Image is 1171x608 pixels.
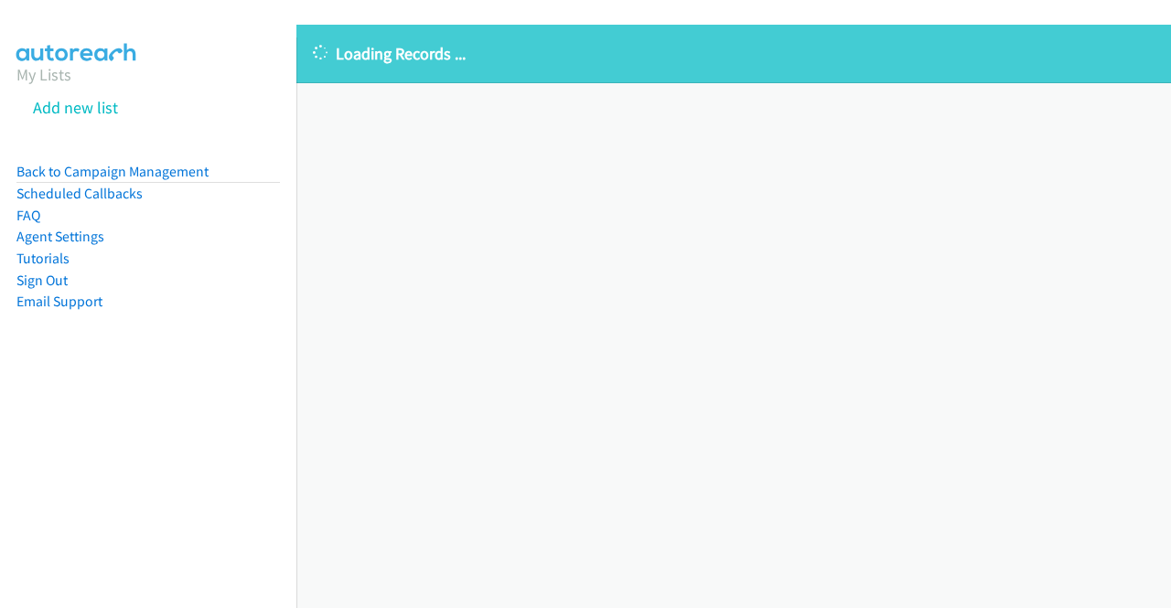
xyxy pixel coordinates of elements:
p: Loading Records ... [313,41,1155,66]
a: Agent Settings [16,228,104,245]
a: Scheduled Callbacks [16,185,143,202]
a: Email Support [16,293,102,310]
a: My Lists [16,64,71,85]
a: Sign Out [16,272,68,289]
a: Add new list [33,97,118,118]
a: Back to Campaign Management [16,163,209,180]
a: Tutorials [16,250,70,267]
a: FAQ [16,207,40,224]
